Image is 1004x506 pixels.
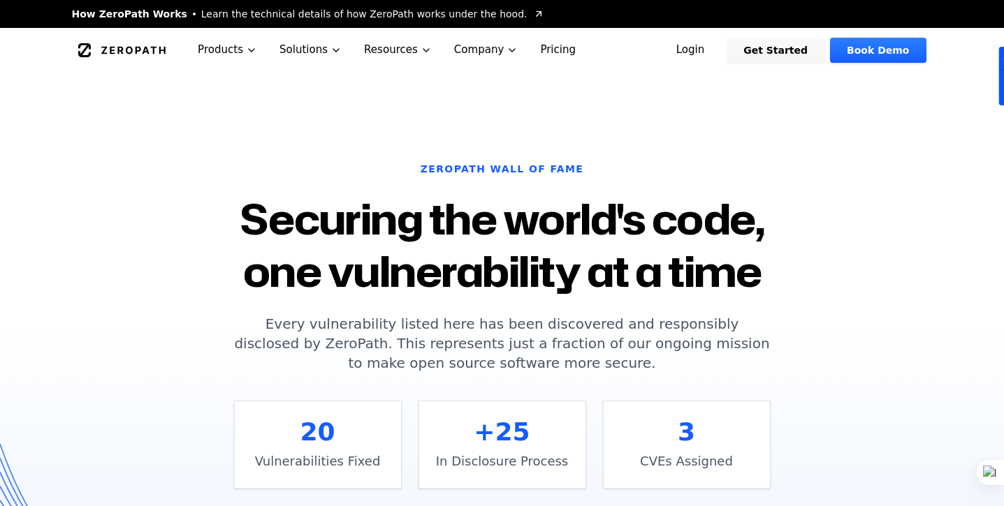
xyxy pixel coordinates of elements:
span: How ZeroPath Works [72,7,187,21]
a: Pricing [529,28,587,72]
h6: ZEROPATH WALL OF FAME [234,162,771,176]
h1: Securing the world's code, one vulnerability at a time [234,193,771,297]
a: Get Started [727,38,824,63]
p: In Disclosure Process [436,452,569,471]
button: Resources [353,28,443,72]
nav: Global [55,28,950,72]
button: Solutions [268,28,353,72]
a: How ZeroPath WorksLearn the technical details of how ZeroPath works under the hood. [72,7,544,21]
button: Products [187,28,268,72]
div: +25 [436,418,569,446]
div: 20 [252,418,384,446]
p: Every vulnerability listed here has been discovered and responsibly disclosed by ZeroPath. This r... [234,314,771,373]
a: Login [660,38,722,63]
p: Vulnerabilities Fixed [252,452,384,471]
p: CVEs Assigned [620,452,753,471]
span: Learn the technical details of how ZeroPath works under the hood. [201,7,528,21]
a: Book Demo [830,38,926,63]
div: 3 [620,418,753,446]
button: Company [443,28,530,72]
